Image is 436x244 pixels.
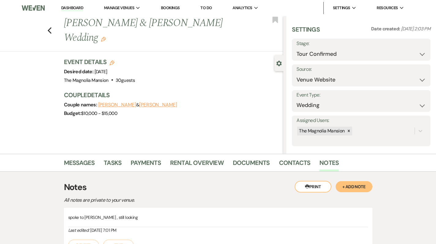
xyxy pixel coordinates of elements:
h3: Event Details [64,58,135,66]
span: 30 guests [116,77,135,83]
a: To Do [200,5,212,10]
span: The Magnolia Mansion [64,77,109,83]
label: Event Type: [296,91,426,100]
span: Settings [333,5,350,11]
span: Date created: [371,26,401,32]
p: spoke to [PERSON_NAME] , still looking [68,214,368,221]
label: Assigned Users: [296,116,426,125]
div: The Magnolia Mansion [297,127,345,135]
span: Couple names: [64,101,98,108]
a: Messages [64,158,95,171]
button: [PERSON_NAME] [98,102,136,107]
span: Budget: [64,110,81,116]
span: $10,000 - $15,000 [81,110,117,116]
label: Source: [296,65,426,74]
button: Edit [101,36,106,42]
img: Weven Logo [22,2,45,14]
i: Last edited: [68,227,89,233]
button: + Add Note [336,181,372,192]
span: Desired date: [64,68,95,75]
a: Dashboard [61,5,83,11]
label: Stage: [296,39,426,48]
span: Resources [377,5,398,11]
h3: Settings [292,25,320,39]
p: All notes are private to your venue. [64,196,278,204]
h3: Couple Details [64,91,278,99]
a: Payments [131,158,161,171]
a: Contacts [279,158,311,171]
span: & [98,102,177,108]
a: Rental Overview [170,158,224,171]
span: [DATE] [95,69,107,75]
button: Close lead details [276,60,282,66]
button: [PERSON_NAME] [139,102,177,107]
span: [DATE] 2:03 PM [401,26,430,32]
h1: [PERSON_NAME] & [PERSON_NAME] Wedding [64,16,237,45]
span: Manage Venues [104,5,134,11]
a: Notes [319,158,339,171]
h3: Notes [64,181,372,194]
button: Print [295,181,331,193]
span: Analytics [233,5,252,11]
div: [DATE] 7:01 PM [68,227,368,234]
a: Bookings [161,5,180,10]
a: Tasks [104,158,121,171]
a: Documents [233,158,270,171]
